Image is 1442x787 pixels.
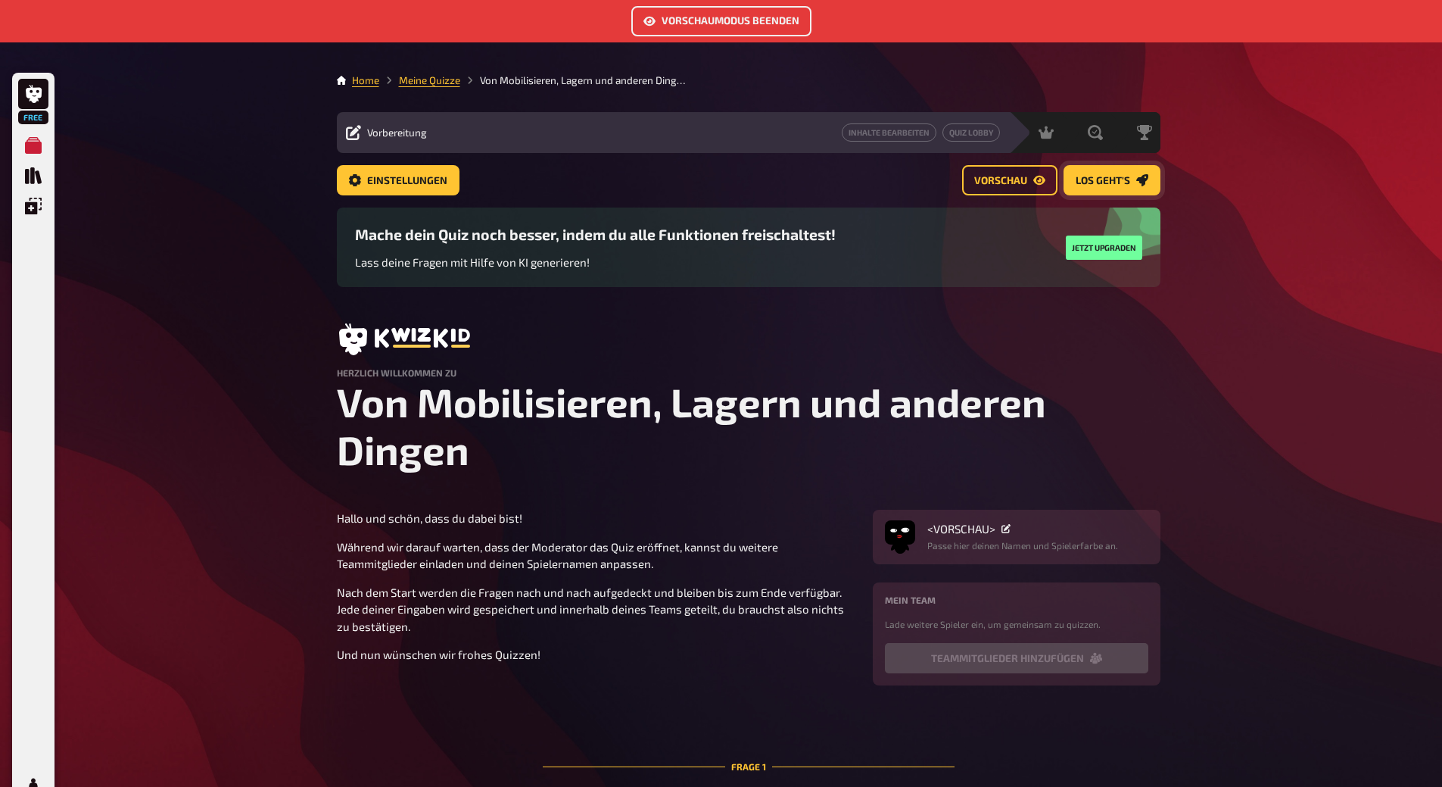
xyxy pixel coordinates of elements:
span: <VORSCHAU> [927,522,995,536]
img: Avatar [885,517,915,548]
button: Inhalte Bearbeiten [842,123,936,142]
h3: Mache dein Quiz noch besser, indem du alle Funktionen freischaltest! [355,226,836,243]
p: Hallo und schön, dass du dabei bist! [337,510,855,527]
a: Einblendungen [18,191,48,221]
li: Meine Quizze [379,73,460,88]
p: Passe hier deinen Namen und Spielerfarbe an. [927,539,1118,552]
li: Home [352,73,379,88]
button: Einstellungen [337,165,459,195]
p: Und nun wünschen wir frohes Quizzen! [337,646,855,664]
li: Von Mobilisieren, Lagern und anderen Dingen [460,73,687,88]
button: Vorschau [962,165,1057,195]
h1: Von Mobilisieren, Lagern und anderen Dingen [337,378,1160,473]
button: Teammitglieder hinzufügen [885,643,1148,673]
span: Free [20,113,47,122]
a: Meine Quizze [399,74,460,86]
span: Vorbereitung [367,126,427,139]
a: Meine Quizze [18,130,48,161]
a: Quiz Sammlung [18,161,48,191]
p: Lade weitere Spieler ein, um gemeinsam zu quizzen. [885,617,1148,631]
span: Einstellungen [367,176,447,186]
button: Jetzt upgraden [1066,236,1142,260]
button: Quiz Lobby [942,123,1000,142]
button: Los geht's [1064,165,1160,195]
h4: Herzlich Willkommen zu [337,367,1160,378]
a: Vorschaumodus beenden [631,16,811,30]
h4: Mein Team [885,595,1148,605]
p: Nach dem Start werden die Fragen nach und nach aufgedeckt und bleiben bis zum Ende verfügbar. Jed... [337,584,855,636]
a: Home [352,74,379,86]
button: Avatar [885,522,915,552]
span: Los geht's [1076,176,1130,186]
button: Vorschaumodus beenden [631,6,811,36]
span: Lass deine Fragen mit Hilfe von KI generieren! [355,255,590,269]
p: Während wir darauf warten, dass der Moderator das Quiz eröffnet, kannst du weitere Teammitglieder... [337,539,855,573]
span: Vorschau [974,176,1027,186]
